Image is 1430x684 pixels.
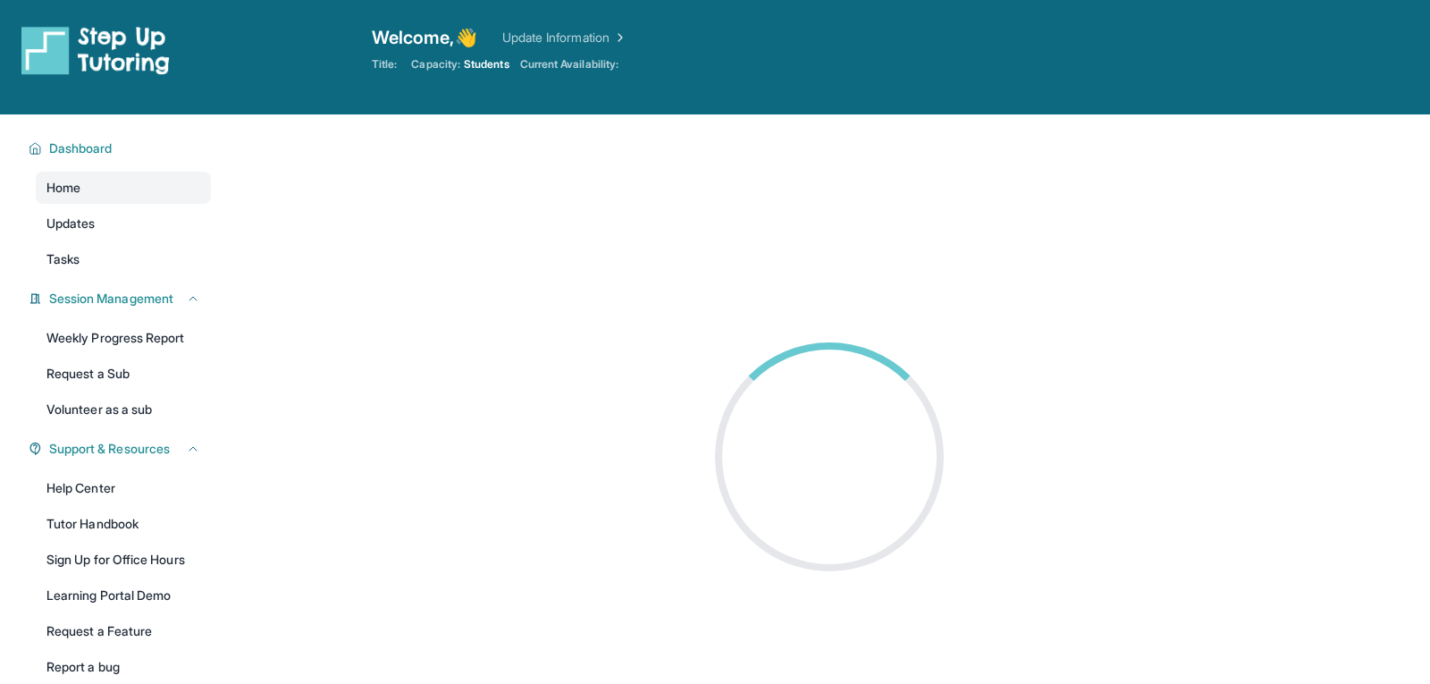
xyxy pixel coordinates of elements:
[36,544,211,576] a: Sign Up for Office Hours
[49,290,173,308] span: Session Management
[42,290,200,308] button: Session Management
[411,57,460,72] span: Capacity:
[36,243,211,275] a: Tasks
[46,215,96,232] span: Updates
[42,139,200,157] button: Dashboard
[21,25,170,75] img: logo
[372,57,397,72] span: Title:
[610,29,627,46] img: Chevron Right
[36,508,211,540] a: Tutor Handbook
[36,322,211,354] a: Weekly Progress Report
[46,250,80,268] span: Tasks
[372,25,477,50] span: Welcome, 👋
[502,29,627,46] a: Update Information
[520,57,618,72] span: Current Availability:
[36,615,211,647] a: Request a Feature
[36,393,211,426] a: Volunteer as a sub
[36,579,211,612] a: Learning Portal Demo
[36,172,211,204] a: Home
[36,358,211,390] a: Request a Sub
[46,179,80,197] span: Home
[36,472,211,504] a: Help Center
[36,651,211,683] a: Report a bug
[42,440,200,458] button: Support & Resources
[49,440,170,458] span: Support & Resources
[49,139,113,157] span: Dashboard
[36,207,211,240] a: Updates
[464,57,509,72] span: Students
